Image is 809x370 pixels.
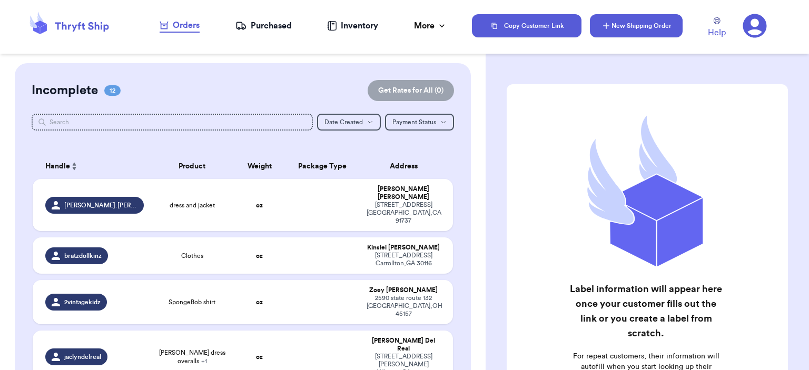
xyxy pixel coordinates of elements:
[170,201,215,209] span: dress and jacket
[256,202,263,208] strong: oz
[256,354,263,360] strong: oz
[160,19,200,32] div: Orders
[367,185,440,201] div: [PERSON_NAME] [PERSON_NAME]
[367,286,440,294] div: Zoey [PERSON_NAME]
[104,85,121,96] span: 12
[160,19,200,33] a: Orders
[590,14,683,37] button: New Shipping Order
[256,299,263,305] strong: oz
[327,19,378,32] a: Inventory
[324,119,363,125] span: Date Created
[45,161,70,172] span: Handle
[235,19,292,32] a: Purchased
[156,348,228,365] span: [PERSON_NAME] dress overalls
[708,17,726,39] a: Help
[64,201,138,209] span: [PERSON_NAME].[PERSON_NAME]
[32,82,98,99] h2: Incomplete
[414,19,447,32] div: More
[201,358,207,364] span: + 1
[234,154,285,179] th: Weight
[70,160,78,173] button: Sort ascending
[567,282,725,341] h2: Label information will appear here once your customer fills out the link or you create a label fr...
[472,14,581,37] button: Copy Customer Link
[367,244,440,252] div: Kinslei [PERSON_NAME]
[708,26,726,39] span: Help
[181,252,203,260] span: Clothes
[256,253,263,259] strong: oz
[150,154,234,179] th: Product
[64,298,101,306] span: 2vintagekidz
[367,294,440,318] div: 2590 state route 132 [GEOGRAPHIC_DATA] , OH 45157
[32,114,313,131] input: Search
[169,298,215,306] span: SpongeBob shirt
[385,114,454,131] button: Payment Status
[367,252,440,267] div: [STREET_ADDRESS] Carrollton , GA 30116
[367,337,440,353] div: [PERSON_NAME] Del Real
[64,353,101,361] span: jaclyndelreal
[285,154,361,179] th: Package Type
[392,119,436,125] span: Payment Status
[64,252,102,260] span: bratzdollkinz
[360,154,453,179] th: Address
[368,80,454,101] button: Get Rates for All (0)
[317,114,381,131] button: Date Created
[367,201,440,225] div: [STREET_ADDRESS] [GEOGRAPHIC_DATA] , CA 91737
